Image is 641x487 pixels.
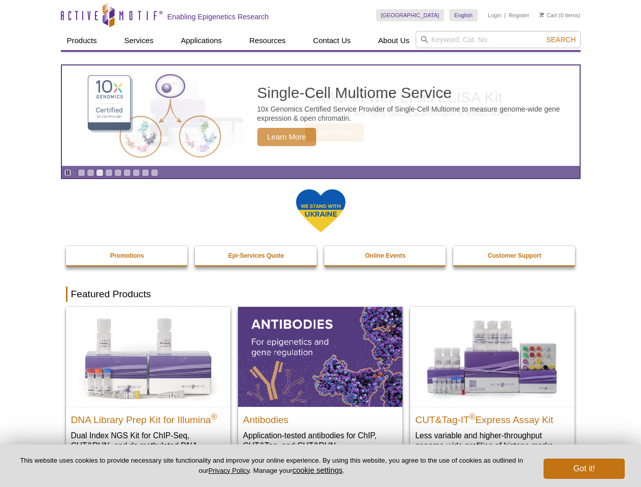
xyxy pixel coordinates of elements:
[539,12,557,19] a: Cart
[142,169,149,177] a: Go to slide 8
[132,169,140,177] a: Go to slide 7
[376,9,445,21] a: [GEOGRAPHIC_DATA]
[66,307,230,471] a: DNA Library Prep Kit for Illumina DNA Library Prep Kit for Illumina® Dual Index NGS Kit for ChIP-...
[211,412,217,421] sup: ®
[416,31,581,48] input: Keyword, Cat. No.
[415,410,569,425] h2: CUT&Tag-IT Express Assay Kit
[96,169,104,177] a: Go to slide 3
[78,169,85,177] a: Go to slide 1
[87,169,94,177] a: Go to slide 2
[66,287,576,302] h2: Featured Products
[62,65,580,166] a: Single-Cell Multiome Service Single-Cell Multiome Service 10x Genomics Certified Service Provider...
[71,410,225,425] h2: DNA Library Prep Kit for Illumina
[118,31,160,50] a: Services
[415,430,569,451] p: Less variable and higher-throughput genome-wide profiling of histone marks​.
[105,169,113,177] a: Go to slide 4
[504,9,506,21] li: |
[488,252,541,259] strong: Customer Support
[257,128,317,146] span: Learn More
[372,31,416,50] a: About Us
[228,252,284,259] strong: Epi-Services Quote
[295,188,346,233] img: We Stand With Ukraine
[410,307,575,461] a: CUT&Tag-IT® Express Assay Kit CUT&Tag-IT®Express Assay Kit Less variable and higher-throughput ge...
[324,246,447,265] a: Online Events
[151,169,158,177] a: Go to slide 9
[66,246,189,265] a: Promotions
[469,412,476,421] sup: ®
[243,410,397,425] h2: Antibodies
[243,430,397,451] p: Application-tested antibodies for ChIP, CUT&Tag, and CUT&RUN.
[292,466,343,474] button: cookie settings
[257,85,575,100] h2: Single-Cell Multiome Service
[123,169,131,177] a: Go to slide 6
[71,430,225,461] p: Dual Index NGS Kit for ChIP-Seq, CUT&RUN, and ds methylated DNA assays.
[365,252,406,259] strong: Online Events
[410,307,575,406] img: CUT&Tag-IT® Express Assay Kit
[238,307,402,461] a: All Antibodies Antibodies Application-tested antibodies for ChIP, CUT&Tag, and CUT&RUN.
[243,31,292,50] a: Resources
[307,31,357,50] a: Contact Us
[195,246,318,265] a: Epi-Services Quote
[544,459,625,479] button: Got it!
[175,31,228,50] a: Applications
[78,69,230,162] img: Single-Cell Multiome Service
[539,9,581,21] li: (0 items)
[61,31,103,50] a: Products
[257,105,575,123] p: 10x Genomics Certified Service Provider of Single-Cell Multiome to measure genome-wide gene expre...
[110,252,144,259] strong: Promotions
[208,467,249,474] a: Privacy Policy
[62,65,580,166] article: Single-Cell Multiome Service
[453,246,576,265] a: Customer Support
[449,9,478,21] a: English
[543,35,579,44] button: Search
[238,307,402,406] img: All Antibodies
[546,36,576,44] span: Search
[16,456,527,475] p: This website uses cookies to provide necessary site functionality and improve your online experie...
[66,307,230,406] img: DNA Library Prep Kit for Illumina
[64,169,72,177] a: Toggle autoplay
[114,169,122,177] a: Go to slide 5
[539,12,544,17] img: Your Cart
[167,12,269,21] h2: Enabling Epigenetics Research
[509,12,529,19] a: Register
[488,12,501,19] a: Login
